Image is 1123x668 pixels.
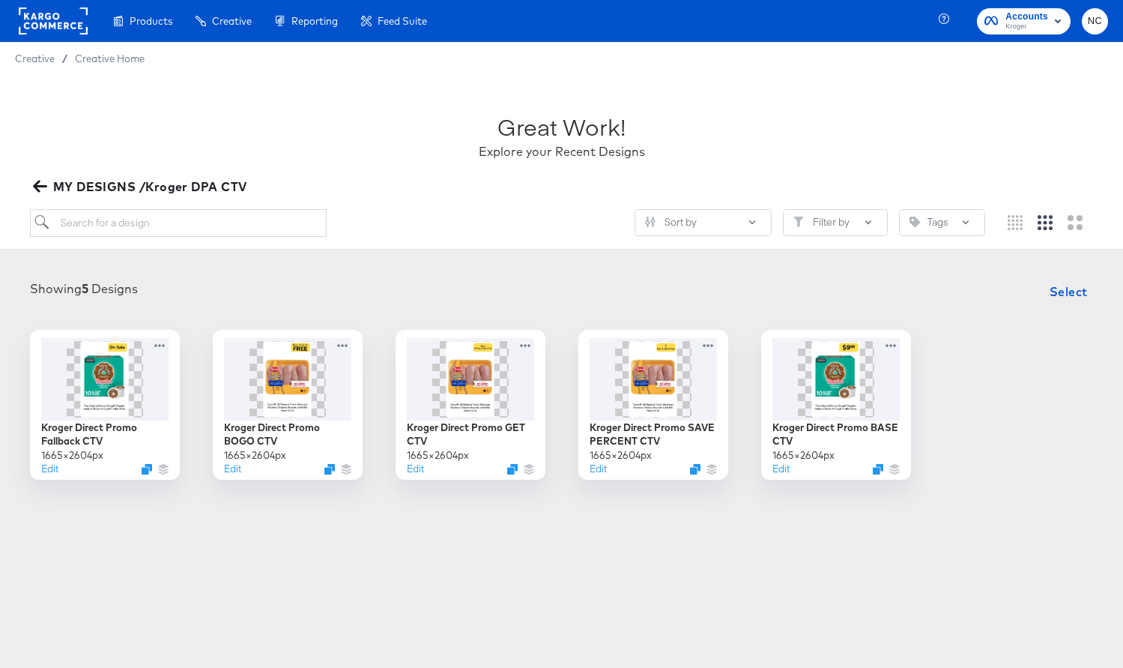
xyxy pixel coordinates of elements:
input: Search for a design [30,209,327,237]
svg: Duplicate [507,464,518,475]
svg: Duplicate [690,464,700,475]
span: Products [130,15,172,27]
button: NC [1082,8,1108,34]
svg: Filter [793,217,804,227]
div: Great Work! [497,111,626,143]
div: Kroger Direct Promo GET CTV [407,421,534,448]
div: Kroger Direct Promo SAVE PERCENT CTV1665×2604pxEditDuplicate [578,330,728,480]
span: Creative [15,52,55,64]
div: Showing Designs [30,280,138,298]
button: AccountsKroger [977,8,1071,34]
div: 1665 × 2604 px [407,448,469,463]
span: Accounts [1005,9,1048,25]
span: / [55,52,75,64]
svg: Medium grid [1038,215,1053,230]
span: MY DESIGNS /Kroger DPA CTV [36,176,247,197]
button: Edit [772,462,790,476]
svg: Duplicate [873,464,883,475]
strong: 5 [82,281,88,296]
button: Edit [224,462,241,476]
span: NC [1088,13,1102,30]
button: TagTags [899,209,985,236]
div: Kroger Direct Promo SAVE PERCENT CTV [590,421,717,448]
div: 1665 × 2604 px [224,448,286,463]
svg: Tag [909,217,920,227]
button: Select [1044,277,1094,307]
span: Kroger [1005,21,1048,33]
button: FilterFilter by [783,209,888,236]
div: Kroger Direct Promo GET CTV1665×2604pxEditDuplicate [396,330,545,480]
button: Edit [590,462,607,476]
button: SlidersSort by [635,209,772,236]
span: Feed Suite [378,15,427,27]
a: Creative Home [75,52,145,64]
svg: Large grid [1068,215,1083,230]
span: Creative [212,15,252,27]
div: Kroger Direct Promo BASE CTV1665×2604pxEditDuplicate [761,330,911,480]
svg: Duplicate [142,464,152,475]
div: Kroger Direct Promo BASE CTV [772,421,900,448]
div: Kroger Direct Promo Fallback CTV [41,421,169,448]
span: Select [1050,281,1088,302]
button: Edit [41,462,58,476]
div: 1665 × 2604 px [590,448,652,463]
svg: Sliders [645,217,656,227]
div: Kroger Direct Promo BOGO CTV [224,421,351,448]
div: Kroger Direct Promo BOGO CTV1665×2604pxEditDuplicate [213,330,363,480]
svg: Duplicate [324,464,335,475]
button: Edit [407,462,424,476]
svg: Small grid [1008,215,1023,230]
div: Kroger Direct Promo Fallback CTV1665×2604pxEditDuplicate [30,330,180,480]
div: Explore your Recent Designs [479,143,645,160]
button: MY DESIGNS /Kroger DPA CTV [30,176,253,197]
div: 1665 × 2604 px [41,448,103,463]
div: 1665 × 2604 px [772,448,835,463]
span: Reporting [291,15,338,27]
